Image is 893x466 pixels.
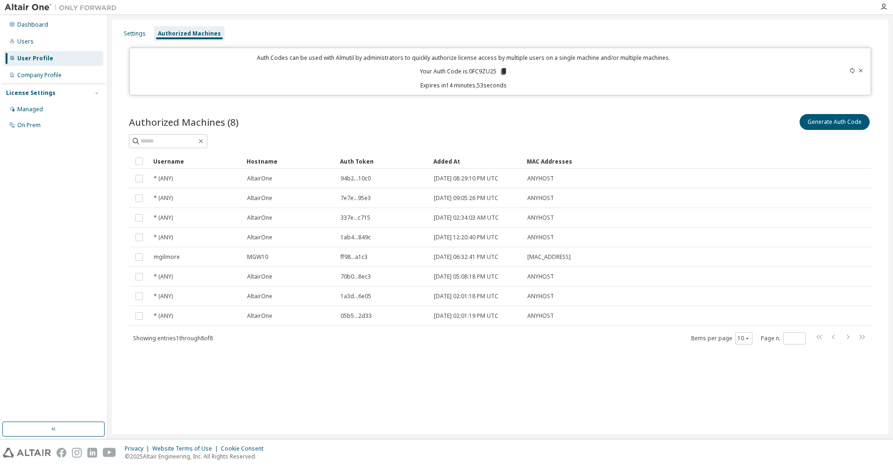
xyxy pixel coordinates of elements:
span: ANYHOST [527,273,554,280]
button: Generate Auth Code [800,114,870,130]
p: © 2025 Altair Engineering, Inc. All Rights Reserved. [125,452,269,460]
div: Privacy [125,445,152,452]
img: youtube.svg [103,448,116,458]
div: Dashboard [17,21,48,29]
span: AltairOne [247,312,272,320]
span: 1a3d...6e05 [340,293,371,300]
span: [DATE] 05:08:18 PM UTC [434,273,498,280]
span: AltairOne [247,234,272,241]
span: * (ANY) [154,273,173,280]
img: instagram.svg [72,448,82,458]
button: 10 [737,335,750,342]
span: * (ANY) [154,214,173,222]
span: 70b0...8ec3 [340,273,371,280]
img: linkedin.svg [87,448,97,458]
span: AltairOne [247,194,272,202]
div: Cookie Consent [221,445,269,452]
span: * (ANY) [154,175,173,182]
span: * (ANY) [154,194,173,202]
span: 1ab4...849c [340,234,371,241]
span: Items per page [691,332,752,344]
span: [DATE] 08:29:10 PM UTC [434,175,498,182]
span: MGW10 [247,253,268,261]
span: Showing entries 1 through 8 of 8 [133,334,213,342]
span: ANYHOST [527,293,554,300]
div: User Profile [17,55,53,62]
span: [DATE] 12:20:40 PM UTC [434,234,498,241]
div: MAC Addresses [527,154,773,169]
p: Your Auth Code is: 0FC9ZU25 [420,67,508,76]
span: ANYHOST [527,175,554,182]
span: ANYHOST [527,234,554,241]
span: 337e...c715 [340,214,370,222]
span: * (ANY) [154,293,173,300]
div: Settings [124,30,146,37]
span: ANYHOST [527,312,554,320]
span: mgilmore [154,253,180,261]
span: [DATE] 02:34:03 AM UTC [434,214,499,222]
span: AltairOne [247,293,272,300]
span: [DATE] 02:01:18 PM UTC [434,293,498,300]
span: ANYHOST [527,214,554,222]
div: Auth Token [340,154,426,169]
div: License Settings [6,89,56,97]
img: Altair One [5,3,121,12]
span: AltairOne [247,175,272,182]
div: Users [17,38,34,45]
div: On Prem [17,122,41,129]
div: Website Terms of Use [152,445,221,452]
img: altair_logo.svg [3,448,51,458]
span: 94b2...10c0 [340,175,371,182]
div: Username [153,154,239,169]
p: Auth Codes can be used with Almutil by administrators to quickly authorize license access by mult... [135,54,793,62]
span: ff98...a1c3 [340,253,368,261]
span: Page n. [761,332,806,344]
div: Company Profile [17,72,62,79]
div: Managed [17,106,43,113]
span: 7e7e...95e3 [340,194,371,202]
div: Authorized Machines [158,30,221,37]
span: [DATE] 06:32:41 PM UTC [434,253,498,261]
img: facebook.svg [57,448,66,458]
span: * (ANY) [154,312,173,320]
span: AltairOne [247,273,272,280]
span: [MAC_ADDRESS] [527,253,571,261]
span: 05b5...2d33 [340,312,372,320]
span: Authorized Machines (8) [129,115,239,129]
div: Hostname [247,154,333,169]
span: [DATE] 02:01:19 PM UTC [434,312,498,320]
span: [DATE] 09:05:26 PM UTC [434,194,498,202]
div: Added At [433,154,519,169]
span: AltairOne [247,214,272,222]
span: ANYHOST [527,194,554,202]
p: Expires in 14 minutes, 53 seconds [135,81,793,89]
span: * (ANY) [154,234,173,241]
